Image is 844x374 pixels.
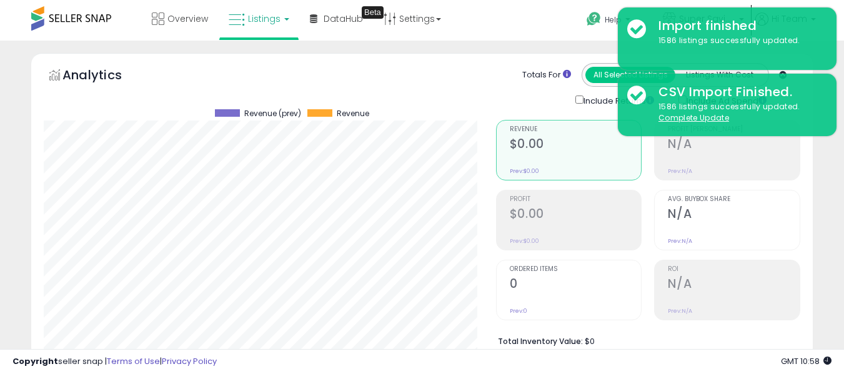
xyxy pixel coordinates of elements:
[324,12,363,25] span: DataHub
[586,11,602,27] i: Get Help
[577,2,652,41] a: Help
[510,167,539,175] small: Prev: $0.00
[510,277,642,293] h2: 0
[510,126,642,133] span: Revenue
[498,333,791,348] li: $0
[649,101,827,124] div: 1586 listings successfully updated.
[668,266,800,273] span: ROI
[605,14,622,25] span: Help
[668,137,800,154] h2: N/A
[107,355,160,367] a: Terms of Use
[649,83,827,101] div: CSV Import Finished.
[510,307,527,315] small: Prev: 0
[62,66,146,87] h5: Analytics
[248,12,281,25] span: Listings
[781,355,832,367] span: 2025-08-13 10:58 GMT
[510,137,642,154] h2: $0.00
[12,356,217,368] div: seller snap | |
[566,93,669,107] div: Include Returns
[337,109,369,118] span: Revenue
[668,207,800,224] h2: N/A
[668,307,692,315] small: Prev: N/A
[510,266,642,273] span: Ordered Items
[510,196,642,203] span: Profit
[162,355,217,367] a: Privacy Policy
[668,196,800,203] span: Avg. Buybox Share
[649,35,827,47] div: 1586 listings successfully updated.
[510,207,642,224] h2: $0.00
[12,355,58,367] strong: Copyright
[668,167,692,175] small: Prev: N/A
[668,237,692,245] small: Prev: N/A
[649,17,827,35] div: Import finished
[362,6,384,19] div: Tooltip anchor
[510,237,539,245] small: Prev: $0.00
[522,69,571,81] div: Totals For
[498,336,583,347] b: Total Inventory Value:
[658,112,729,123] u: Complete Update
[668,277,800,293] h2: N/A
[167,12,208,25] span: Overview
[244,109,301,118] span: Revenue (prev)
[585,67,675,83] button: All Selected Listings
